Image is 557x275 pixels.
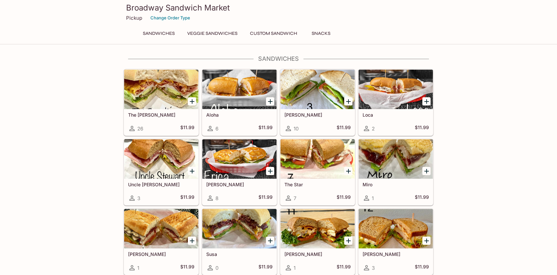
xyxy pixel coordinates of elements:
[415,125,429,132] h5: $11.99
[294,126,299,132] span: 10
[284,251,351,257] h5: [PERSON_NAME]
[246,29,301,38] button: Custom Sandwich
[422,97,431,105] button: Add Loca
[180,125,194,132] h5: $11.99
[294,265,296,271] span: 1
[359,70,433,109] div: Loca
[137,265,139,271] span: 1
[280,209,355,248] div: Lu Lu
[358,139,433,205] a: Miro1$11.99
[306,29,336,38] button: Snacks
[128,251,194,257] h5: [PERSON_NAME]
[280,209,355,275] a: [PERSON_NAME]1$11.99
[202,139,277,205] a: [PERSON_NAME]8$11.99
[344,97,352,105] button: Add Georgi
[280,70,355,109] div: Georgi
[258,125,273,132] h5: $11.99
[202,139,277,179] div: Erica
[180,194,194,202] h5: $11.99
[124,70,198,109] div: The Snooki
[202,209,277,248] div: Susa
[139,29,178,38] button: Sandwiches
[126,15,142,21] p: Pickup
[284,182,351,187] h5: The Star
[280,139,355,179] div: The Star
[344,167,352,175] button: Add The Star
[128,112,194,118] h5: The [PERSON_NAME]
[188,167,196,175] button: Add Uncle Stewart
[215,265,218,271] span: 0
[147,13,193,23] button: Change Order Type
[363,112,429,118] h5: Loca
[258,264,273,272] h5: $11.99
[126,3,431,13] h3: Broadway Sandwich Market
[124,209,198,248] div: Robert G.
[215,195,218,201] span: 8
[266,97,274,105] button: Add Aloha
[124,139,199,205] a: Uncle [PERSON_NAME]3$11.99
[266,237,274,245] button: Add Susa
[337,194,351,202] h5: $11.99
[294,195,296,201] span: 7
[123,55,434,62] h4: Sandwiches
[372,195,374,201] span: 1
[280,69,355,136] a: [PERSON_NAME]10$11.99
[258,194,273,202] h5: $11.99
[124,139,198,179] div: Uncle Stewart
[415,264,429,272] h5: $11.99
[137,195,140,201] span: 3
[359,209,433,248] div: Nora
[266,167,274,175] button: Add Erica
[358,209,433,275] a: [PERSON_NAME]3$11.99
[337,264,351,272] h5: $11.99
[202,69,277,136] a: Aloha6$11.99
[280,139,355,205] a: The Star7$11.99
[206,182,273,187] h5: [PERSON_NAME]
[188,237,196,245] button: Add Robert G.
[358,69,433,136] a: Loca2$11.99
[363,251,429,257] h5: [PERSON_NAME]
[363,182,429,187] h5: Miro
[137,126,143,132] span: 26
[344,237,352,245] button: Add Lu Lu
[202,209,277,275] a: Susa0$11.99
[188,97,196,105] button: Add The Snooki
[372,265,375,271] span: 3
[128,182,194,187] h5: Uncle [PERSON_NAME]
[215,126,218,132] span: 6
[415,194,429,202] h5: $11.99
[284,112,351,118] h5: [PERSON_NAME]
[180,264,194,272] h5: $11.99
[206,251,273,257] h5: Susa
[202,70,277,109] div: Aloha
[206,112,273,118] h5: Aloha
[372,126,375,132] span: 2
[422,237,431,245] button: Add Nora
[359,139,433,179] div: Miro
[337,125,351,132] h5: $11.99
[124,209,199,275] a: [PERSON_NAME]1$11.99
[422,167,431,175] button: Add Miro
[124,69,199,136] a: The [PERSON_NAME]26$11.99
[184,29,241,38] button: Veggie Sandwiches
